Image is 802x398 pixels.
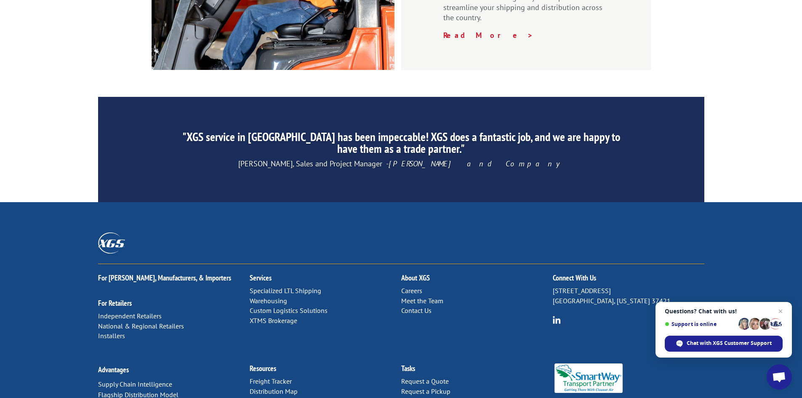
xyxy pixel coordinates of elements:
a: Specialized LTL Shipping [250,286,321,295]
span: Questions? Chat with us! [665,308,783,315]
h2: Connect With Us [553,274,704,286]
span: Close chat [775,306,786,316]
a: Request a Pickup [401,387,450,395]
a: Installers [98,331,125,340]
a: Read More > [443,30,533,40]
a: Contact Us [401,306,432,315]
div: Chat with XGS Customer Support [665,336,783,352]
p: [STREET_ADDRESS] [GEOGRAPHIC_DATA], [US_STATE] 37421 [553,286,704,306]
a: Supply Chain Intelligence [98,380,172,388]
span: Support is online [665,321,735,327]
div: Open chat [767,364,792,390]
h2: Tasks [401,365,553,377]
a: About XGS [401,273,430,283]
a: National & Regional Retailers [98,322,184,330]
a: Freight Tracker [250,377,292,385]
a: Request a Quote [401,377,449,385]
img: XGS_Logos_ALL_2024_All_White [98,232,125,253]
img: Smartway_Logo [553,363,625,393]
a: XTMS Brokerage [250,316,297,325]
a: Custom Logistics Solutions [250,306,328,315]
a: For Retailers [98,298,132,308]
a: Resources [250,363,276,373]
a: Advantages [98,365,129,374]
span: Chat with XGS Customer Support [687,339,772,347]
a: Distribution Map [250,387,298,395]
a: Careers [401,286,422,295]
a: Services [250,273,272,283]
a: Warehousing [250,296,287,305]
span: [PERSON_NAME], Sales and Project Manager - [238,159,564,168]
a: Independent Retailers [98,312,162,320]
h2: "XGS service in [GEOGRAPHIC_DATA] has been impeccable! XGS does a fantastic job, and we are happy... [177,131,625,159]
img: group-6 [553,316,561,324]
a: For [PERSON_NAME], Manufacturers, & Importers [98,273,231,283]
em: [PERSON_NAME] and Company [389,159,564,168]
a: Meet the Team [401,296,443,305]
